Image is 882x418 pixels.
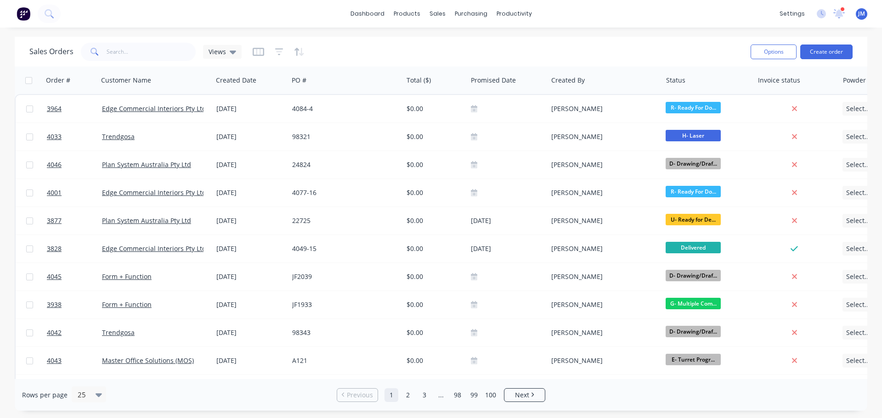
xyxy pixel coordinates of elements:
[666,242,721,253] span: Delivered
[751,45,797,59] button: Options
[47,160,62,169] span: 4046
[846,356,870,365] span: Select...
[467,388,481,402] a: Page 99
[504,390,545,400] a: Next page
[47,291,102,318] a: 3938
[407,300,460,309] div: $0.00
[47,207,102,234] a: 3877
[450,7,492,21] div: purchasing
[551,76,585,85] div: Created By
[846,216,870,225] span: Select...
[29,47,73,56] h1: Sales Orders
[292,104,394,113] div: 4084-4
[22,390,68,400] span: Rows per page
[407,132,460,141] div: $0.00
[800,45,853,59] button: Create order
[551,104,653,113] div: [PERSON_NAME]
[407,356,460,365] div: $0.00
[292,132,394,141] div: 98321
[451,388,464,402] a: Page 98
[346,7,389,21] a: dashboard
[407,244,460,253] div: $0.00
[551,356,653,365] div: [PERSON_NAME]
[846,132,870,141] span: Select...
[418,388,431,402] a: Page 3
[102,244,206,253] a: Edge Commercial Interiors Pty Ltd
[666,214,721,225] span: U- Ready for De...
[407,160,460,169] div: $0.00
[292,160,394,169] div: 24824
[384,388,398,402] a: Page 1 is your current page
[47,95,102,123] a: 3964
[551,188,653,197] div: [PERSON_NAME]
[216,244,285,253] div: [DATE]
[47,375,102,402] a: 3978
[846,104,870,113] span: Select...
[102,132,135,141] a: Trendgosa
[216,104,285,113] div: [DATE]
[407,328,460,337] div: $0.00
[47,356,62,365] span: 4043
[46,76,70,85] div: Order #
[666,270,721,281] span: D- Drawing/Draf...
[47,272,62,281] span: 4045
[551,244,653,253] div: [PERSON_NAME]
[216,356,285,365] div: [DATE]
[551,216,653,225] div: [PERSON_NAME]
[216,132,285,141] div: [DATE]
[47,179,102,206] a: 4001
[484,388,498,402] a: Page 100
[775,7,809,21] div: settings
[17,7,30,21] img: Factory
[292,272,394,281] div: JF2039
[407,104,460,113] div: $0.00
[47,300,62,309] span: 3938
[407,76,431,85] div: Total ($)
[666,354,721,365] span: E- Turret Progr...
[102,356,194,365] a: Master Office Solutions (MOS)
[389,7,425,21] div: products
[471,243,544,255] div: [DATE]
[107,43,196,61] input: Search...
[858,10,865,18] span: JM
[292,216,394,225] div: 22725
[666,158,721,169] span: D- Drawing/Draf...
[333,388,549,402] ul: Pagination
[551,300,653,309] div: [PERSON_NAME]
[551,132,653,141] div: [PERSON_NAME]
[666,130,721,141] span: H- Laser
[407,272,460,281] div: $0.00
[551,272,653,281] div: [PERSON_NAME]
[846,188,870,197] span: Select...
[407,188,460,197] div: $0.00
[337,390,378,400] a: Previous page
[846,300,870,309] span: Select...
[292,188,394,197] div: 4077-16
[292,300,394,309] div: JF1933
[471,215,544,227] div: [DATE]
[492,7,537,21] div: productivity
[425,7,450,21] div: sales
[846,160,870,169] span: Select...
[102,188,206,197] a: Edge Commercial Interiors Pty Ltd
[401,388,415,402] a: Page 2
[216,328,285,337] div: [DATE]
[292,328,394,337] div: 98343
[47,123,102,150] a: 4033
[102,104,206,113] a: Edge Commercial Interiors Pty Ltd
[666,326,721,337] span: D- Drawing/Draf...
[551,328,653,337] div: [PERSON_NAME]
[846,244,870,253] span: Select...
[758,76,800,85] div: Invoice status
[407,216,460,225] div: $0.00
[47,151,102,178] a: 4046
[216,76,256,85] div: Created Date
[47,104,62,113] span: 3964
[101,76,151,85] div: Customer Name
[216,160,285,169] div: [DATE]
[666,102,721,113] span: R- Ready For Do...
[551,160,653,169] div: [PERSON_NAME]
[102,300,152,309] a: Form + Function
[666,186,721,197] span: R- Ready For Do...
[666,298,721,309] span: G- Multiple Com...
